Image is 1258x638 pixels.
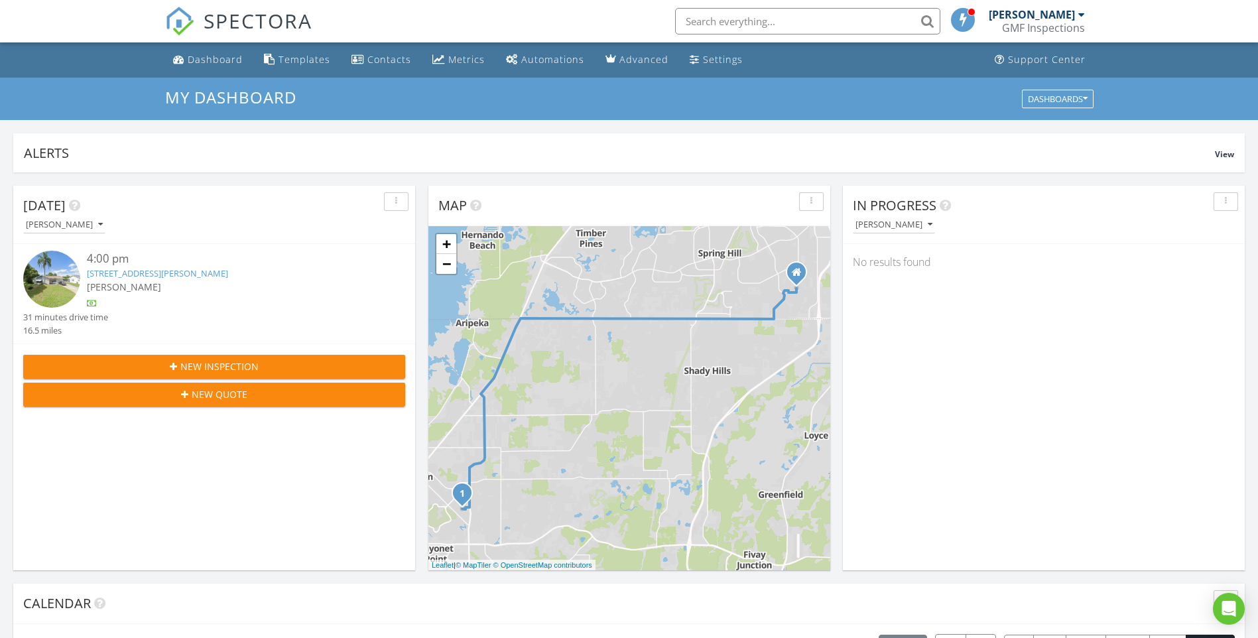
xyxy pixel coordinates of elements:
a: Zoom out [436,254,456,274]
div: 8801 Shenandoah Ln, Hudson, FL 34667 [462,493,470,501]
i: 1 [460,489,465,499]
span: Calendar [23,594,91,612]
input: Search everything... [675,8,940,34]
div: Alerts [24,144,1215,162]
img: streetview [23,251,80,308]
img: The Best Home Inspection Software - Spectora [165,7,194,36]
button: [PERSON_NAME] [853,216,935,234]
button: Dashboards [1022,90,1094,108]
div: Settings [703,53,743,66]
div: Dashboards [1028,94,1088,103]
a: [STREET_ADDRESS][PERSON_NAME] [87,267,228,279]
span: [PERSON_NAME] [87,281,161,293]
div: Dashboard [188,53,243,66]
div: Contacts [367,53,411,66]
a: Automations (Basic) [501,48,590,72]
span: New Quote [192,387,247,401]
div: | [428,560,596,571]
span: New Inspection [180,359,259,373]
a: Contacts [346,48,416,72]
div: Advanced [619,53,668,66]
div: GMF Inspections [1002,21,1085,34]
a: Advanced [600,48,674,72]
a: Metrics [427,48,490,72]
div: Automations [521,53,584,66]
div: Open Intercom Messenger [1213,593,1245,625]
button: New Quote [23,383,405,407]
a: Support Center [989,48,1091,72]
a: 4:00 pm [STREET_ADDRESS][PERSON_NAME] [PERSON_NAME] 31 minutes drive time 16.5 miles [23,251,405,337]
div: Metrics [448,53,485,66]
a: Leaflet [432,561,454,569]
button: New Inspection [23,355,405,379]
div: 16.5 miles [23,324,108,337]
a: SPECTORA [165,18,312,46]
div: No results found [843,244,1245,280]
div: [PERSON_NAME] [855,220,932,229]
a: © OpenStreetMap contributors [493,561,592,569]
div: 4:00 pm [87,251,373,267]
a: Templates [259,48,336,72]
div: [PERSON_NAME] [989,8,1075,21]
span: View [1215,149,1234,160]
span: My Dashboard [165,86,296,108]
div: 31 minutes drive time [23,311,108,324]
div: [PERSON_NAME] [26,220,103,229]
span: In Progress [853,196,936,214]
a: © MapTiler [456,561,491,569]
a: Zoom in [436,234,456,254]
span: [DATE] [23,196,66,214]
a: Dashboard [168,48,248,72]
div: 14011 Gregory St, Spring Hill FL 34609 [796,272,804,280]
span: SPECTORA [204,7,312,34]
button: [PERSON_NAME] [23,216,105,234]
div: Support Center [1008,53,1086,66]
div: Templates [279,53,330,66]
a: Settings [684,48,748,72]
span: Map [438,196,467,214]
